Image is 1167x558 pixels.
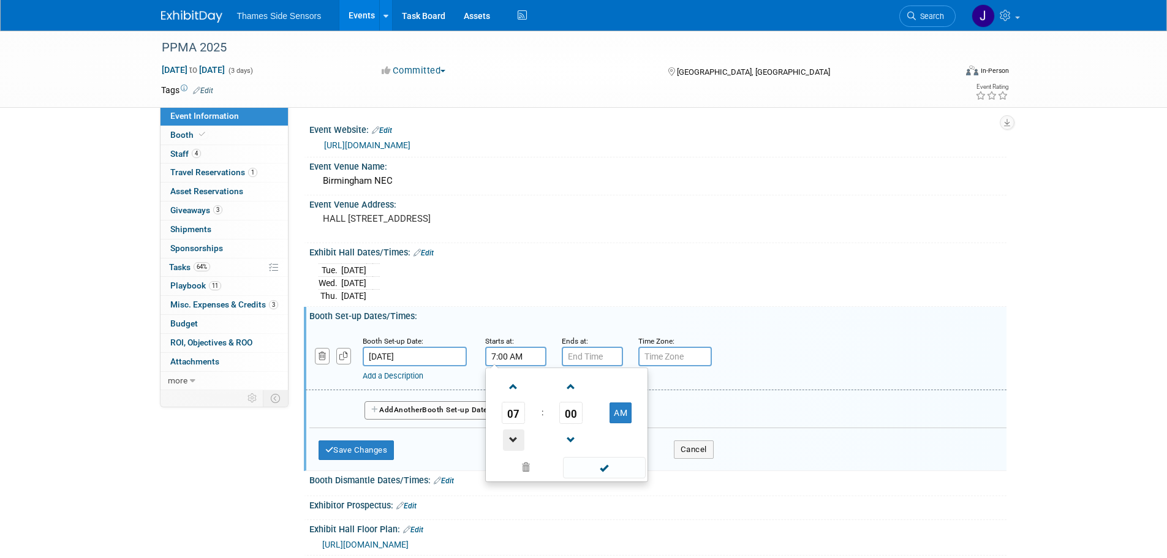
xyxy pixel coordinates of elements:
[610,402,632,423] button: AM
[269,300,278,309] span: 3
[170,205,222,215] span: Giveaways
[394,405,423,414] span: Another
[975,84,1008,90] div: Event Rating
[309,243,1006,259] div: Exhibit Hall Dates/Times:
[170,186,243,196] span: Asset Reservations
[485,337,514,345] small: Starts at:
[157,37,937,59] div: PPMA 2025
[213,205,222,214] span: 3
[170,337,252,347] span: ROI, Objectives & ROO
[170,300,278,309] span: Misc. Expenses & Credits
[170,319,198,328] span: Budget
[161,315,288,333] a: Budget
[237,11,322,21] span: Thames Side Sensors
[169,262,210,272] span: Tasks
[209,281,221,290] span: 11
[161,64,225,75] span: [DATE] [DATE]
[227,67,253,75] span: (3 days)
[322,540,409,549] a: [URL][DOMAIN_NAME]
[562,460,646,477] a: Done
[309,195,1006,211] div: Event Venue Address:
[674,440,714,459] button: Cancel
[309,121,1006,137] div: Event Website:
[502,424,525,455] a: Decrement Hour
[170,243,223,253] span: Sponsorships
[192,149,201,158] span: 4
[161,202,288,220] a: Giveaways3
[377,64,450,77] button: Committed
[883,64,1010,82] div: Event Format
[319,172,997,190] div: Birmingham NEC
[341,277,366,290] td: [DATE]
[199,131,205,138] i: Booth reservation complete
[161,183,288,201] a: Asset Reservations
[170,149,201,159] span: Staff
[161,296,288,314] a: Misc. Expenses & Credits3
[161,277,288,295] a: Playbook11
[309,471,1006,487] div: Booth Dismantle Dates/Times:
[319,290,341,303] td: Thu.
[309,157,1006,173] div: Event Venue Name:
[161,126,288,145] a: Booth
[319,277,341,290] td: Wed.
[161,164,288,182] a: Travel Reservations1
[170,281,221,290] span: Playbook
[916,12,944,21] span: Search
[980,66,1009,75] div: In-Person
[161,353,288,371] a: Attachments
[170,130,208,140] span: Booth
[161,239,288,258] a: Sponsorships
[161,10,222,23] img: ExhibitDay
[363,347,467,366] input: Date
[170,224,211,234] span: Shipments
[414,249,434,257] a: Edit
[194,262,210,271] span: 64%
[319,440,395,460] button: Save Changes
[396,502,417,510] a: Edit
[170,111,239,121] span: Event Information
[161,145,288,164] a: Staff4
[161,334,288,352] a: ROI, Objectives & ROO
[363,371,423,380] a: Add a Description
[485,347,546,366] input: Start Time
[364,401,494,420] button: AddAnotherBooth Set-up Date
[161,221,288,239] a: Shipments
[161,258,288,277] a: Tasks64%
[187,65,199,75] span: to
[161,84,213,96] td: Tags
[434,477,454,485] a: Edit
[966,66,978,75] img: Format-Inperson.png
[341,264,366,277] td: [DATE]
[309,520,1006,536] div: Exhibit Hall Floor Plan:
[324,140,410,150] a: [URL][DOMAIN_NAME]
[372,126,392,135] a: Edit
[309,307,1006,322] div: Booth Set-up Dates/Times:
[562,347,623,366] input: End Time
[341,290,366,303] td: [DATE]
[161,107,288,126] a: Event Information
[168,375,187,385] span: more
[170,167,257,177] span: Travel Reservations
[502,371,525,402] a: Increment Hour
[248,168,257,177] span: 1
[319,264,341,277] td: Tue.
[562,337,588,345] small: Ends at:
[363,337,423,345] small: Booth Set-up Date:
[309,496,1006,512] div: Exhibitor Prospectus:
[677,67,830,77] span: [GEOGRAPHIC_DATA], [GEOGRAPHIC_DATA]
[638,337,674,345] small: Time Zone:
[559,402,583,424] span: Pick Minute
[972,4,995,28] img: James Netherway
[403,526,423,534] a: Edit
[559,371,583,402] a: Increment Minute
[539,402,546,424] td: :
[638,347,712,366] input: Time Zone
[502,402,525,424] span: Pick Hour
[170,356,219,366] span: Attachments
[488,459,564,477] a: Clear selection
[193,86,213,95] a: Edit
[242,390,263,406] td: Personalize Event Tab Strip
[559,424,583,455] a: Decrement Minute
[263,390,288,406] td: Toggle Event Tabs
